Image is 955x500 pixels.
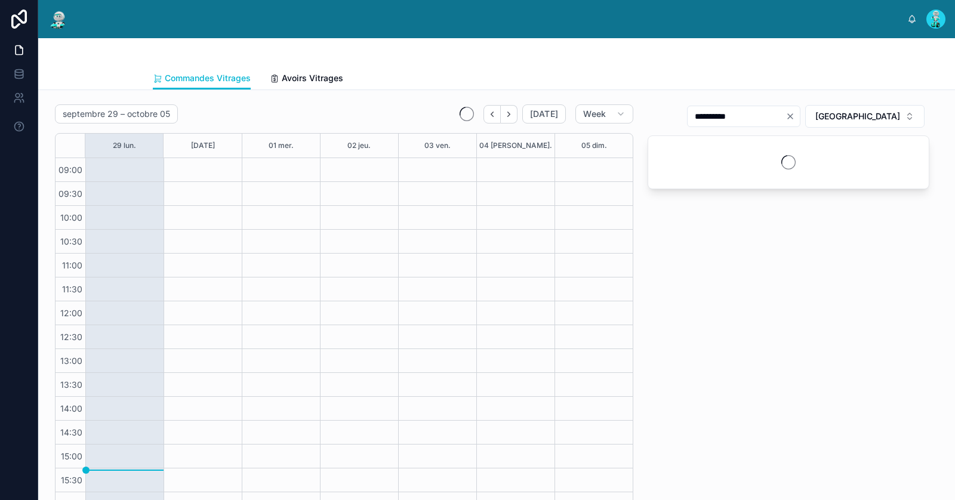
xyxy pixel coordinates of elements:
button: [DATE] [191,134,215,158]
span: 12:00 [57,308,85,318]
button: Select Button [805,105,925,128]
button: [DATE] [522,104,566,124]
button: 01 mer. [269,134,294,158]
button: 05 dim. [581,134,607,158]
span: [GEOGRAPHIC_DATA] [815,110,900,122]
button: Clear [785,112,800,121]
span: 15:00 [58,451,85,461]
div: scrollable content [79,17,907,21]
span: 10:30 [57,236,85,246]
span: 14:00 [57,403,85,413]
span: Avoirs Vitrages [282,72,343,84]
span: 10:00 [57,212,85,223]
a: Commandes Vitrages [153,67,251,90]
span: 09:30 [56,189,85,199]
img: App logo [48,10,69,29]
a: Avoirs Vitrages [270,67,343,91]
span: 14:30 [57,427,85,437]
span: 13:30 [57,379,85,390]
span: 15:30 [58,475,85,485]
h2: septembre 29 – octobre 05 [63,108,170,120]
button: 02 jeu. [347,134,371,158]
span: 13:00 [57,356,85,366]
span: 12:30 [57,332,85,342]
button: Week [575,104,633,124]
span: 09:00 [56,165,85,175]
span: [DATE] [530,109,558,119]
span: Commandes Vitrages [165,72,251,84]
button: 03 ven. [424,134,451,158]
button: 04 [PERSON_NAME]. [479,134,552,158]
button: Back [483,105,501,124]
button: Next [501,105,517,124]
button: 29 lun. [113,134,136,158]
span: 11:00 [59,260,85,270]
span: 11:30 [59,284,85,294]
span: Week [583,109,606,119]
